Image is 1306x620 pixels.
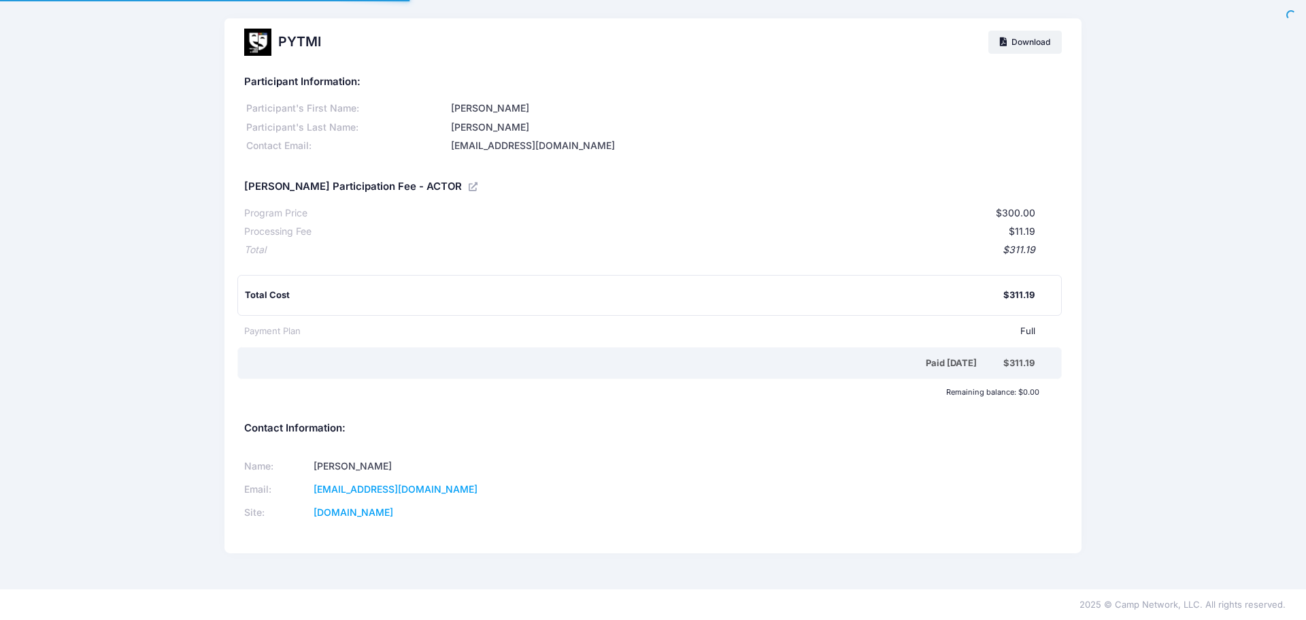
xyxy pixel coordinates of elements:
span: 2025 © Camp Network, LLC. All rights reserved. [1079,599,1286,610]
div: $311.19 [1003,357,1035,370]
div: $11.19 [312,225,1035,239]
div: [PERSON_NAME] [448,101,1061,116]
a: Download [988,31,1062,54]
div: Participant's Last Name: [244,120,448,135]
div: Total [244,243,266,257]
div: Processing Fee [244,225,312,239]
h5: Contact Information: [244,423,1062,435]
div: Full [301,325,1035,338]
td: Email: [244,478,309,502]
h5: [PERSON_NAME] Participation Fee - ACTOR [244,181,462,193]
div: Participant's First Name: [244,101,448,116]
div: $311.19 [1003,289,1035,302]
a: [EMAIL_ADDRESS][DOMAIN_NAME] [314,483,478,495]
td: Site: [244,501,309,524]
h5: Participant Information: [244,76,1062,88]
div: [EMAIL_ADDRESS][DOMAIN_NAME] [448,139,1061,153]
div: Payment Plan [244,325,301,338]
div: Total Cost [245,289,1003,302]
td: Name: [244,455,309,478]
span: $300.00 [996,207,1035,218]
a: [DOMAIN_NAME] [314,506,393,518]
div: $311.19 [266,243,1035,257]
div: Paid [DATE] [247,357,1003,370]
div: Program Price [244,206,307,221]
h2: PYTMI [278,34,321,50]
div: [PERSON_NAME] [448,120,1061,135]
div: Contact Email: [244,139,448,153]
td: [PERSON_NAME] [309,455,635,478]
div: Remaining balance: $0.00 [237,388,1046,396]
a: View Registration Details [469,180,480,193]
